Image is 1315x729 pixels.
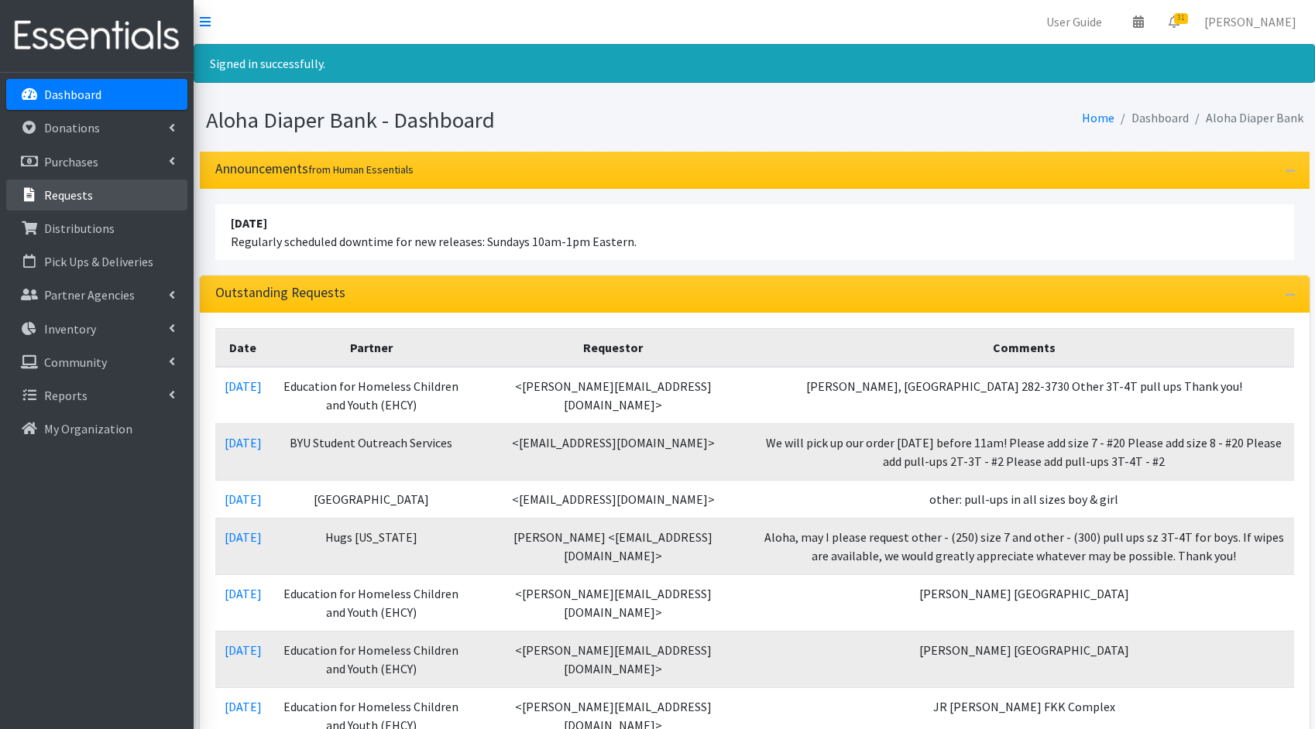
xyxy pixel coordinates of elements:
[1192,6,1309,37] a: [PERSON_NAME]
[308,163,414,176] small: from Human Essentials
[754,574,1293,631] td: [PERSON_NAME] [GEOGRAPHIC_DATA]
[44,421,132,436] p: My Organization
[6,213,187,244] a: Distributions
[1156,6,1192,37] a: 31
[1034,6,1114,37] a: User Guide
[44,154,98,169] p: Purchases
[6,347,187,378] a: Community
[44,354,107,370] p: Community
[44,287,135,303] p: Partner Agencies
[44,221,115,236] p: Distributions
[271,367,472,424] td: Education for Homeless Children and Youth (EHCY)
[472,328,754,367] th: Requestor
[754,631,1293,687] td: [PERSON_NAME] [GEOGRAPHIC_DATA]
[1189,107,1303,129] li: Aloha Diaper Bank
[6,79,187,110] a: Dashboard
[271,480,472,518] td: [GEOGRAPHIC_DATA]
[754,518,1293,574] td: Aloha, may I please request other - (250) size 7 and other - (300) pull ups sz 3T-4T for boys. If...
[1174,13,1188,24] span: 31
[271,631,472,687] td: Education for Homeless Children and Youth (EHCY)
[225,642,262,658] a: [DATE]
[6,279,187,310] a: Partner Agencies
[472,423,754,480] td: <[EMAIL_ADDRESS][DOMAIN_NAME]>
[271,328,472,367] th: Partner
[6,313,187,344] a: Inventory
[6,10,187,62] img: HumanEssentials
[6,180,187,210] a: Requests
[44,321,96,337] p: Inventory
[231,215,267,231] strong: [DATE]
[271,574,472,631] td: Education for Homeless Children and Youth (EHCY)
[194,44,1315,83] div: Signed in successfully.
[472,367,754,424] td: <[PERSON_NAME][EMAIL_ADDRESS][DOMAIN_NAME]>
[1114,107,1189,129] li: Dashboard
[754,423,1293,480] td: We will pick up our order [DATE] before 11am! Please add size 7 - #20 Please add size 8 - #20 Ple...
[6,112,187,143] a: Donations
[44,254,153,269] p: Pick Ups & Deliveries
[6,380,187,411] a: Reports
[225,491,262,507] a: [DATE]
[6,246,187,277] a: Pick Ups & Deliveries
[225,699,262,714] a: [DATE]
[754,367,1293,424] td: [PERSON_NAME], [GEOGRAPHIC_DATA] 282-3730 Other 3T-4T pull ups Thank you!
[6,413,187,444] a: My Organization
[225,529,262,545] a: [DATE]
[271,423,472,480] td: BYU Student Outreach Services
[271,518,472,574] td: Hugs [US_STATE]
[1082,110,1114,125] a: Home
[6,146,187,177] a: Purchases
[215,285,345,301] h3: Outstanding Requests
[472,518,754,574] td: [PERSON_NAME] <[EMAIL_ADDRESS][DOMAIN_NAME]>
[215,204,1294,260] li: Regularly scheduled downtime for new releases: Sundays 10am-1pm Eastern.
[472,480,754,518] td: <[EMAIL_ADDRESS][DOMAIN_NAME]>
[225,586,262,601] a: [DATE]
[754,480,1293,518] td: other: pull-ups in all sizes boy & girl
[225,378,262,394] a: [DATE]
[225,435,262,450] a: [DATE]
[44,120,100,135] p: Donations
[215,328,271,367] th: Date
[44,388,88,403] p: Reports
[472,631,754,687] td: <[PERSON_NAME][EMAIL_ADDRESS][DOMAIN_NAME]>
[44,187,93,203] p: Requests
[44,87,101,102] p: Dashboard
[754,328,1293,367] th: Comments
[472,574,754,631] td: <[PERSON_NAME][EMAIL_ADDRESS][DOMAIN_NAME]>
[215,161,414,177] h3: Announcements
[206,107,749,134] h1: Aloha Diaper Bank - Dashboard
